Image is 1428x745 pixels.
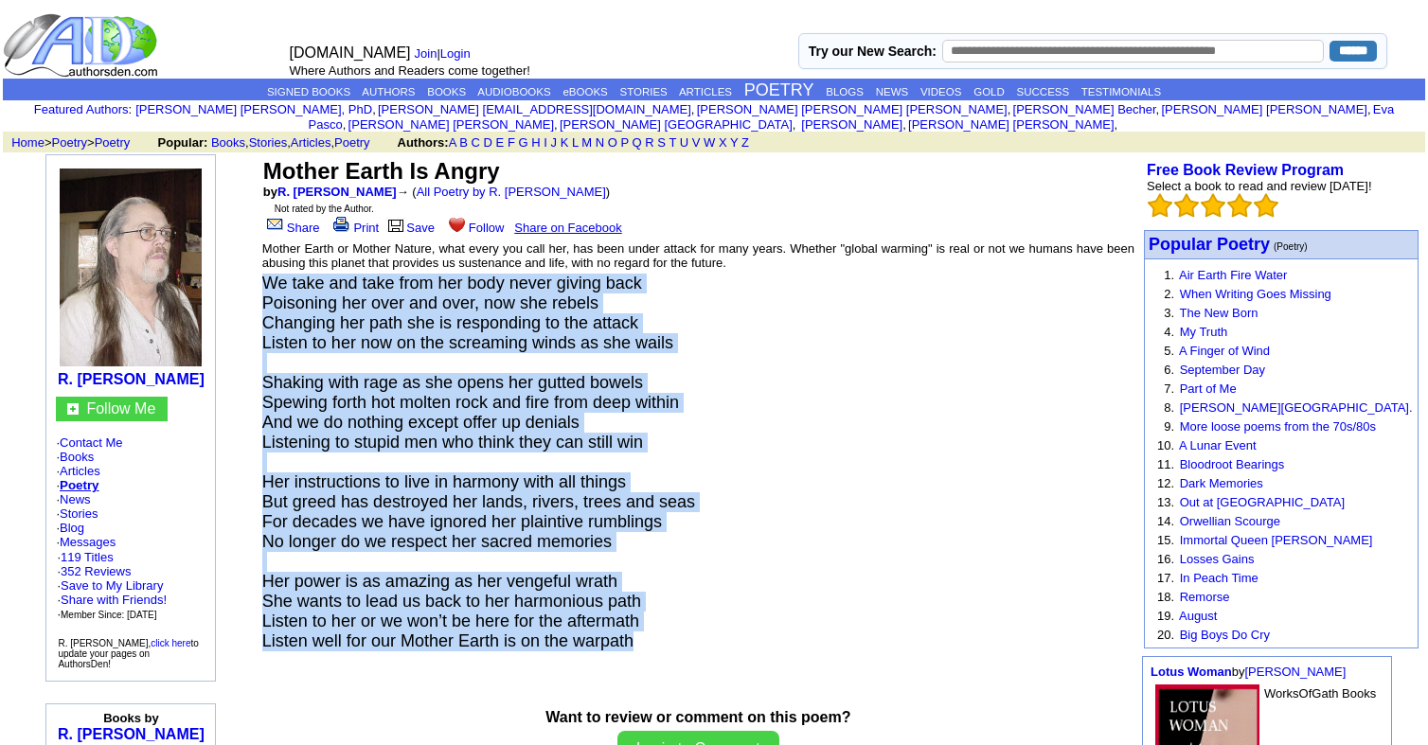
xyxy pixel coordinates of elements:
a: [PERSON_NAME] [EMAIL_ADDRESS][DOMAIN_NAME] [378,102,691,116]
a: [PERSON_NAME] [PERSON_NAME] [1161,102,1366,116]
a: My Truth [1180,325,1228,339]
font: | [415,46,477,61]
img: logo_ad.gif [3,12,162,79]
b: Want to review or comment on this poem? [545,709,850,725]
a: September Day [1180,363,1265,377]
a: STORIES [620,86,668,98]
a: In Peach Time [1180,571,1258,585]
a: [PERSON_NAME] [PERSON_NAME] [PERSON_NAME] [697,102,1008,116]
img: bigemptystars.png [1174,193,1199,218]
a: Air Earth Fire Water [1179,268,1287,282]
font: by [1151,665,1346,679]
a: All Poetry by R. [PERSON_NAME] [417,185,606,199]
a: VIDEOS [920,86,961,98]
font: 11. [1157,457,1174,471]
img: bigemptystars.png [1148,193,1172,218]
font: i [906,120,908,131]
img: share_page.gif [267,217,283,232]
b: Books by [103,711,159,725]
a: Print [330,221,379,235]
font: (Poetry) [1274,241,1308,252]
a: Popular Poetry [1149,237,1270,253]
a: Poetry [334,135,370,150]
a: A Lunar Event [1179,438,1257,452]
a: Blog [60,521,84,535]
img: library.gif [385,217,406,232]
font: Member Since: [DATE] [61,610,157,620]
font: → ( ) [397,185,610,199]
font: · [56,535,116,549]
a: B [459,135,468,150]
a: ARTICLES [679,86,732,98]
a: Lotus Woman [1151,665,1232,679]
font: 8. [1164,400,1174,415]
a: Home [11,135,45,150]
a: Big Boys Do Cry [1180,628,1270,642]
a: SUCCESS [1017,86,1070,98]
a: G [518,135,527,150]
a: R. [PERSON_NAME] [58,371,205,387]
a: [PERSON_NAME] [GEOGRAPHIC_DATA] [560,117,793,132]
font: 16. [1157,552,1174,566]
a: SIGNED BOOKS [267,86,350,98]
a: T [669,135,676,150]
a: [PERSON_NAME][GEOGRAPHIC_DATA]. [1180,400,1413,415]
a: 119 Titles [61,550,114,564]
font: i [1371,105,1373,115]
font: 2. [1164,287,1174,301]
img: gc.jpg [67,403,79,415]
a: Books [60,450,94,464]
a: K [561,135,569,150]
a: [PERSON_NAME] Becher [1013,102,1156,116]
a: Articles [291,135,331,150]
a: Join [415,46,437,61]
a: AUDIOBOOKS [477,86,550,98]
a: Stories [249,135,287,150]
font: i [558,120,560,131]
a: Bloodroot Bearings [1180,457,1285,471]
a: Share [263,221,320,235]
font: R. [PERSON_NAME], to update your pages on AuthorsDen! [58,638,198,669]
a: M [581,135,592,150]
a: Q [633,135,642,150]
font: 19. [1157,609,1174,623]
a: Articles [60,464,100,478]
a: Dark Memories [1180,476,1263,490]
a: P [621,135,629,150]
a: BLOGS [826,86,864,98]
a: O [608,135,617,150]
b: Popular: [158,135,208,150]
a: R. [PERSON_NAME] [277,185,397,199]
a: [PERSON_NAME] [PERSON_NAME] [348,117,554,132]
a: GOLD [973,86,1005,98]
a: S [657,135,666,150]
font: 20. [1157,628,1174,642]
font: Mother Earth or Mother Nature, what every you call her, has been under attack for many years. Whe... [262,241,1134,270]
font: 6. [1164,363,1174,377]
a: Login [440,46,471,61]
a: [PERSON_NAME] [1244,665,1346,679]
font: Not rated by the Author. [275,204,374,214]
font: [DOMAIN_NAME] [290,44,411,61]
a: Y [730,135,738,150]
a: Free Book Review Program [1147,162,1344,178]
font: i [694,105,696,115]
font: i [1010,105,1012,115]
font: 10. [1157,438,1174,452]
font: by [263,185,397,199]
a: 352 Reviews [61,564,131,578]
a: F [508,135,515,150]
a: Poetry [60,478,98,492]
b: Authors: [398,135,449,150]
a: H [531,135,540,150]
font: 14. [1157,514,1174,528]
font: i [1159,105,1161,115]
a: A Finger of Wind [1179,344,1270,358]
a: I [544,135,547,150]
a: Remorse [1180,590,1230,604]
font: 9. [1164,419,1174,434]
a: August [1179,609,1217,623]
font: i [795,120,797,131]
a: D [484,135,492,150]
